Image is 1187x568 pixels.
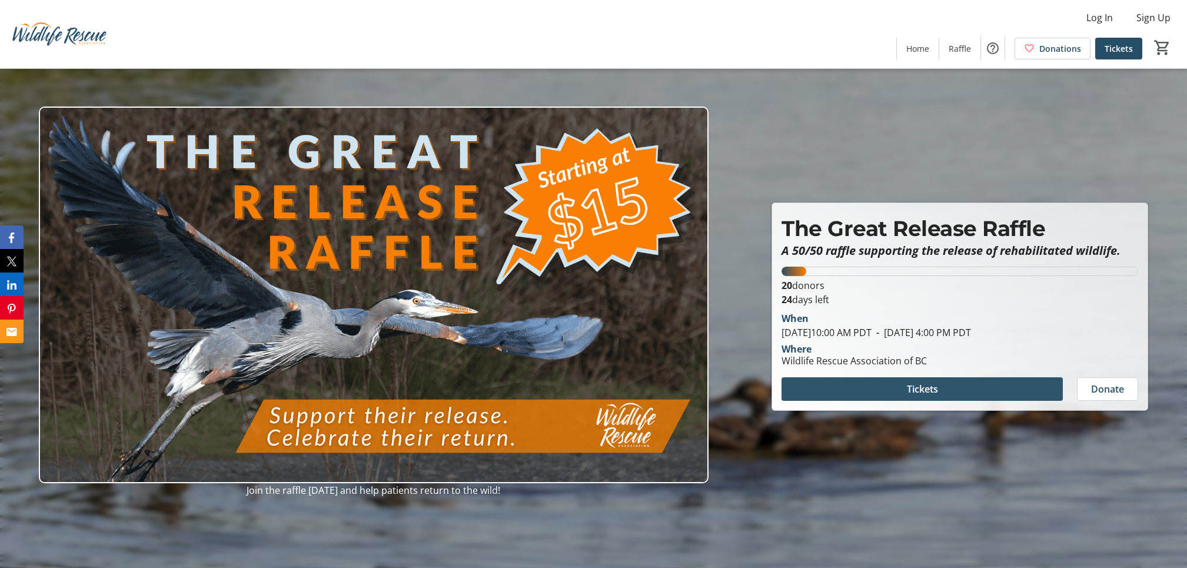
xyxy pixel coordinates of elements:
[949,42,971,55] span: Raffle
[782,267,1138,276] div: 6.944444444444445% of fundraising goal reached
[1127,8,1180,27] button: Sign Up
[1015,38,1090,59] a: Donations
[939,38,980,59] a: Raffle
[39,107,709,483] img: Campaign CTA Media Photo
[782,243,1120,258] em: A 50/50 raffle supporting the release of rehabilitated wildlife.
[1105,42,1133,55] span: Tickets
[872,326,971,339] span: [DATE] 4:00 PM PDT
[1077,8,1122,27] button: Log In
[782,212,1138,244] p: The Great Release Raffle
[782,354,927,368] div: Wildlife Rescue Association of BC
[1136,11,1171,25] span: Sign Up
[7,5,112,64] img: Wildlife Rescue Association of British Columbia's Logo
[782,344,812,354] div: Where
[872,326,884,339] span: -
[907,382,938,396] span: Tickets
[782,326,872,339] span: [DATE] 10:00 AM PDT
[782,293,1138,307] p: days left
[897,38,939,59] a: Home
[782,278,1138,293] p: donors
[1077,377,1138,401] button: Donate
[981,36,1005,60] button: Help
[782,377,1063,401] button: Tickets
[906,42,929,55] span: Home
[782,293,792,306] span: 24
[1095,38,1142,59] a: Tickets
[1152,37,1173,58] button: Cart
[782,311,809,325] div: When
[1091,382,1124,396] span: Donate
[247,484,500,497] span: Join the raffle [DATE] and help patients return to the wild!
[1086,11,1113,25] span: Log In
[1039,42,1081,55] span: Donations
[782,279,792,292] b: 20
